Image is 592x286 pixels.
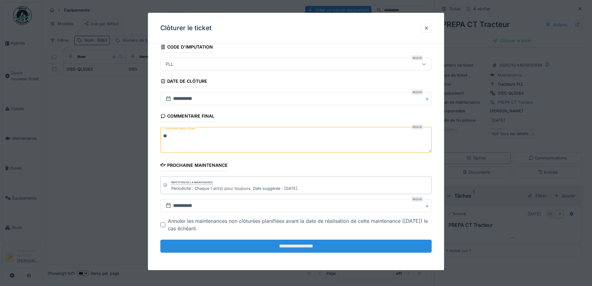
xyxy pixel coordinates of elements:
[171,185,299,191] div: Périodicité : Chaque 1 an(s) pour toujours. Date suggérée : [DATE].
[163,61,176,68] div: PLL
[411,56,423,61] div: Requis
[160,161,228,171] div: Prochaine maintenance
[411,90,423,95] div: Requis
[411,197,423,202] div: Requis
[160,24,212,32] h3: Clôturer le ticket
[160,77,207,87] div: Date de clôture
[160,42,213,53] div: Code d'imputation
[425,92,432,105] button: Close
[171,181,213,185] div: Répétition de la maintenance
[160,112,214,122] div: Commentaire final
[163,125,196,133] label: Commentaire final
[411,125,423,130] div: Requis
[425,199,432,212] button: Close
[168,217,432,232] div: Annuler les maintenances non clôturées planifiées avant la date de réalisation de cette maintenan...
